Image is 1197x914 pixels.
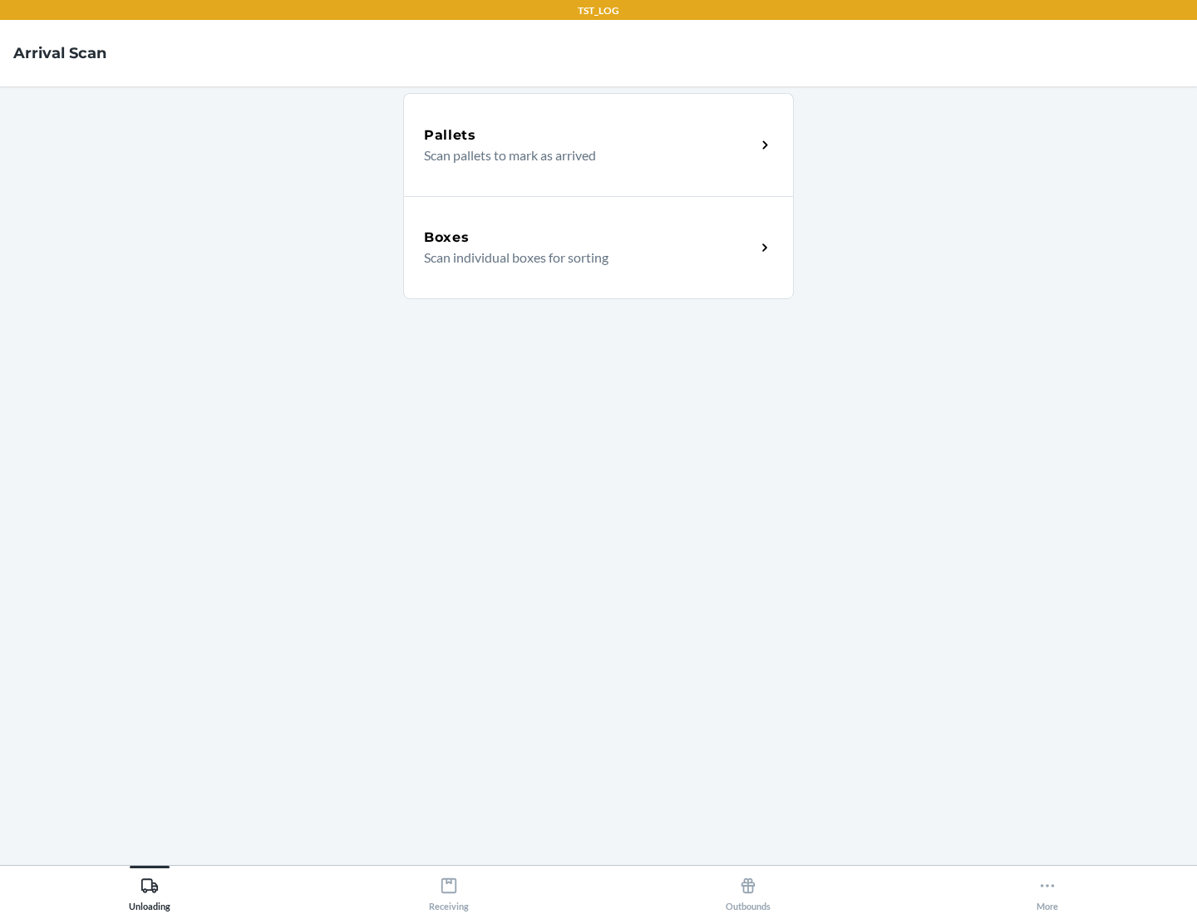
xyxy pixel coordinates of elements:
a: BoxesScan individual boxes for sorting [403,196,794,299]
div: Unloading [129,870,170,912]
p: Scan individual boxes for sorting [424,248,742,268]
h4: Arrival Scan [13,42,106,64]
h5: Pallets [424,125,476,145]
div: Outbounds [726,870,771,912]
div: More [1037,870,1058,912]
button: Receiving [299,866,598,912]
button: Outbounds [598,866,898,912]
button: More [898,866,1197,912]
h5: Boxes [424,228,470,248]
p: Scan pallets to mark as arrived [424,145,742,165]
p: TST_LOG [578,3,619,18]
div: Receiving [429,870,469,912]
a: PalletsScan pallets to mark as arrived [403,93,794,196]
